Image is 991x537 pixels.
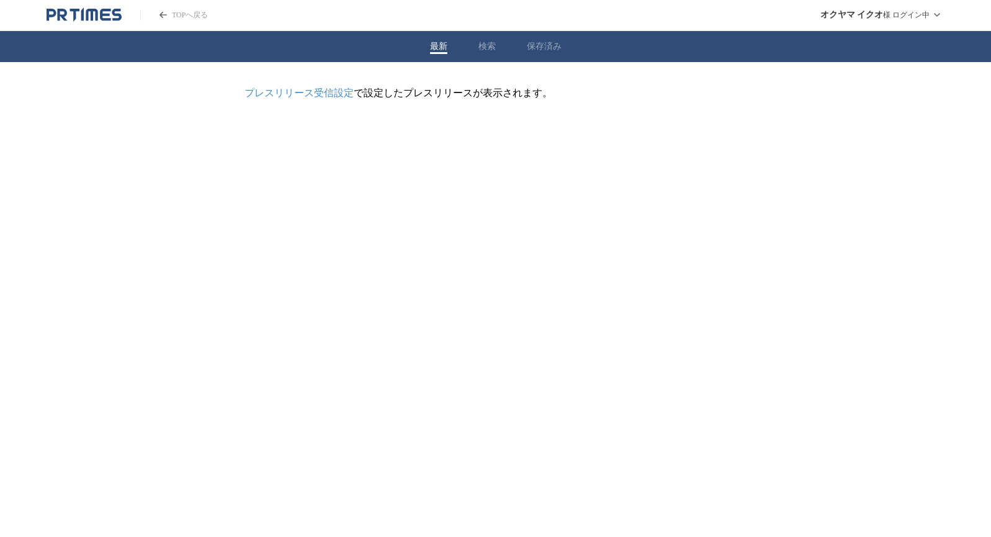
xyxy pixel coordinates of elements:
[244,87,747,100] p: で設定したプレスリリースが表示されます。
[478,41,496,52] button: 検索
[140,10,208,20] a: PR TIMESのトップページはこちら
[527,41,562,52] button: 保存済み
[820,9,884,20] span: オクヤマ イクオ
[430,41,447,52] button: 最新
[47,7,122,22] a: PR TIMESのトップページはこちら
[244,88,354,98] a: プレスリリース受信設定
